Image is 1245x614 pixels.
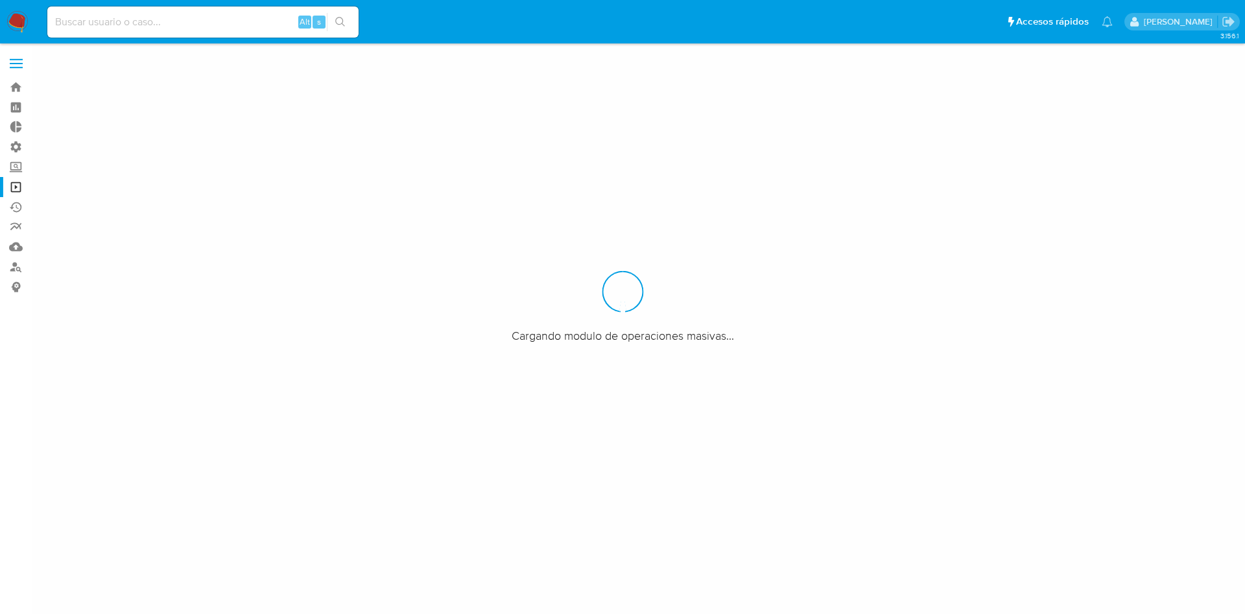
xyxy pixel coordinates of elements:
[1102,16,1113,27] a: Notificaciones
[327,13,353,31] button: search-icon
[1144,16,1217,28] p: gustavo.deseta@mercadolibre.com
[1016,15,1089,29] span: Accesos rápidos
[1222,15,1235,29] a: Salir
[300,16,310,28] span: Alt
[47,14,359,30] input: Buscar usuario o caso...
[512,327,734,343] span: Cargando modulo de operaciones masivas...
[317,16,321,28] span: s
